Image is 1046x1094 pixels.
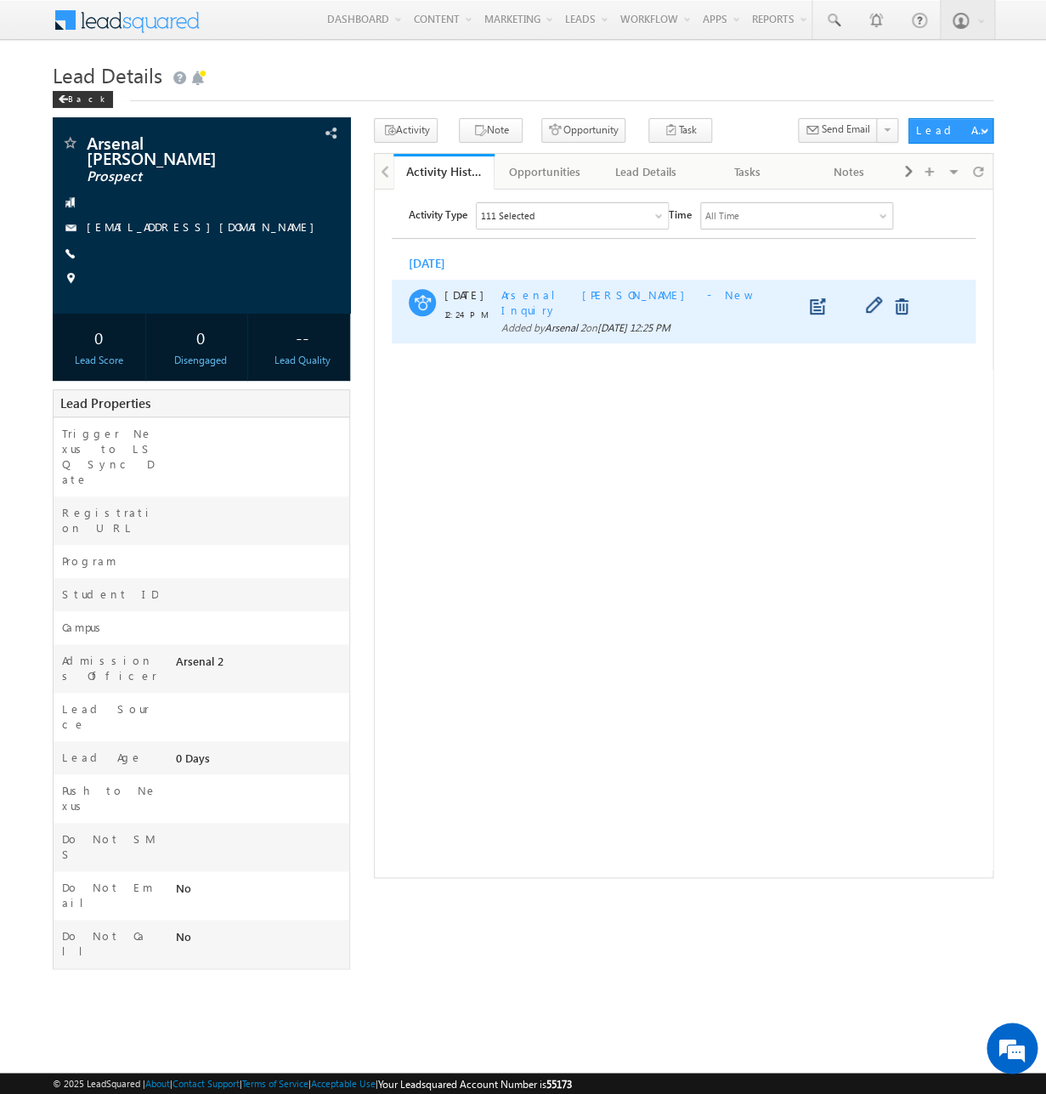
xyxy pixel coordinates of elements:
div: No [172,880,349,904]
label: Do Not SMS [62,831,161,862]
span: Arsenal 2 [170,132,211,145]
a: Acceptable Use [311,1077,376,1088]
div: All Time [331,19,365,34]
div: Chat with us now [88,89,286,111]
span: 12:24 PM [70,117,121,133]
span: Your Leadsquared Account Number is [378,1077,572,1090]
div: Minimize live chat window [279,9,319,49]
span: Activity Type [34,13,93,38]
a: Delete [520,109,540,126]
span: Edit [490,107,517,128]
label: Lead Age [62,750,143,765]
div: Opportunities [508,162,580,182]
label: Trigger Nexus to LSQ Sync Date [62,426,161,487]
div: [DATE] [34,66,89,82]
span: [DATE] 12:25 PM [223,132,296,145]
img: d_60004797649_company_0_60004797649 [29,89,71,111]
span: Send Email [822,122,870,137]
div: Notes [812,162,885,182]
label: Lead Source [62,701,161,732]
a: [EMAIL_ADDRESS][DOMAIN_NAME] [87,219,323,234]
label: Admissions Officer [62,653,161,683]
button: Note [459,118,523,143]
label: Registration URL [62,505,161,536]
a: Lead Details [597,154,698,190]
em: Start Chat [231,524,308,547]
span: 55173 [546,1077,572,1090]
span: Prospect [87,168,269,185]
span: Time [294,13,317,38]
li: Activity History [393,154,495,188]
button: Opportunity [541,118,625,143]
div: -- [260,321,345,353]
button: Activity [374,118,438,143]
div: Lead Actions [916,122,988,138]
div: Lead Score [57,353,142,368]
a: Back [53,90,122,105]
a: Tasks [698,154,799,190]
a: Activity History [393,154,495,190]
span: Lead Properties [60,394,150,411]
a: View Opportunity Details [435,109,455,126]
label: Campus [62,620,107,635]
div: Back [53,91,113,108]
a: About [145,1077,170,1088]
div: 0 Days [172,750,349,774]
div: Activity History [406,163,482,179]
div: 0 [57,321,142,353]
button: Lead Actions [908,118,994,144]
span: Arsenal [PERSON_NAME] - New Inquiry [127,98,380,128]
div: Tasks [711,162,783,182]
label: Push to Nexus [62,783,161,813]
textarea: Type your message and hit 'Enter' [22,157,310,509]
span: Arsenal [PERSON_NAME] [87,134,269,165]
div: 0 [158,321,243,353]
span: [DATE] [70,98,108,113]
label: Program [62,553,116,569]
a: Opportunities [495,154,596,190]
a: Notes [799,154,900,190]
label: Student ID [62,587,158,602]
a: Terms of Service [242,1077,308,1088]
div: Disengaged [158,353,243,368]
a: Contact Support [172,1077,240,1088]
button: Send Email [798,118,878,143]
label: Do Not Email [62,880,161,910]
label: Do Not Call [62,928,161,959]
div: Sales Activity,HS Visits,New Inquiry,Not in use,Email Bounced & 106 more.. [102,14,293,39]
span: Lead Details [53,61,162,88]
div: Lead Details [610,162,682,182]
span: Added by on [127,131,410,146]
div: 111 Selected [106,19,160,34]
span: Arsenal 2 [176,654,223,668]
div: Lead Quality [260,353,345,368]
span: © 2025 LeadSquared | | | | | [53,1075,572,1091]
button: Task [648,118,712,143]
div: No [172,928,349,952]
